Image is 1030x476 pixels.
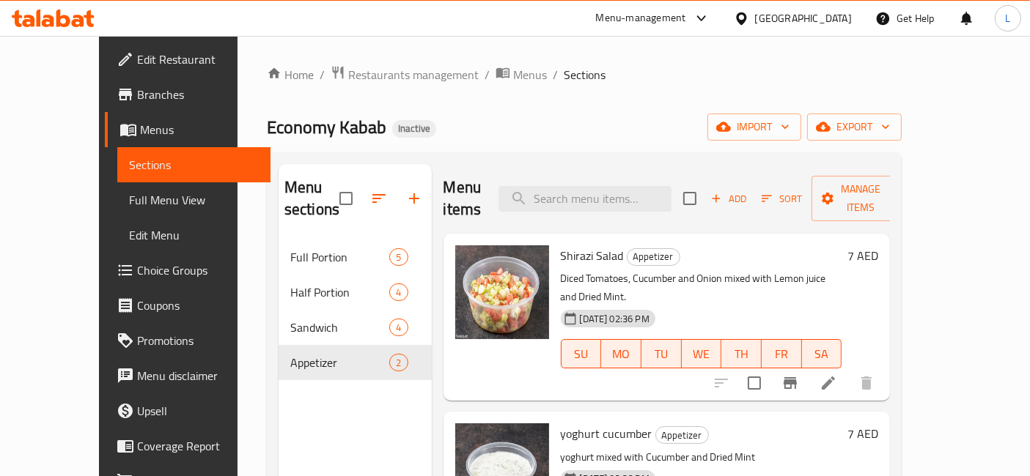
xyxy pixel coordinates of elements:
h6: 7 AED [847,245,878,266]
a: Coverage Report [105,428,271,464]
button: Add section [397,181,432,216]
a: Menus [105,112,271,147]
span: Menus [140,121,260,138]
span: Select to update [739,368,770,398]
span: SA [808,343,836,365]
span: Half Portion [290,283,389,301]
span: Sections [129,156,260,174]
li: / [485,66,490,83]
a: Branches [105,77,271,112]
a: Menus [496,65,547,84]
span: Sort items [752,187,812,210]
p: yoghurt mixed with Cucumber and Dried Mint [561,448,842,466]
a: Restaurants management [331,65,479,84]
span: yoghurt cucumber [561,423,652,445]
span: Edit Restaurant [137,51,260,68]
span: import [719,118,790,136]
span: export [819,118,890,136]
span: Full Portion [290,248,389,266]
span: Manage items [823,180,898,217]
span: Appetizer [628,248,680,265]
span: Shirazi Salad [561,245,624,267]
a: Edit Restaurant [105,42,271,77]
span: Menus [513,66,547,83]
button: SA [802,339,842,368]
div: Appetizer [627,248,680,266]
nav: breadcrumb [267,65,902,84]
span: Menu disclaimer [137,367,260,384]
div: Appetizer2 [279,345,432,380]
a: Choice Groups [105,253,271,288]
a: Coupons [105,288,271,323]
span: TH [727,343,756,365]
div: items [389,319,408,336]
span: L [1005,10,1010,26]
input: search [499,186,672,212]
h2: Menu items [444,176,482,220]
span: Appetizer [290,354,389,371]
nav: Menu sections [279,234,432,386]
span: 4 [390,321,407,335]
a: Home [267,66,314,83]
button: Branch-specific-item [773,365,808,401]
a: Full Menu View [117,182,271,217]
span: Branches [137,86,260,103]
span: 2 [390,356,407,370]
span: TU [647,343,676,365]
span: Promotions [137,332,260,349]
button: WE [682,339,722,368]
button: TU [641,339,682,368]
button: FR [762,339,802,368]
div: Full Portion5 [279,239,432,275]
img: Shirazi Salad [455,245,549,339]
span: WE [688,343,716,365]
h2: Menu sections [284,176,339,220]
button: SU [561,339,602,368]
span: [DATE] 02:36 PM [574,312,655,326]
button: Add [705,187,752,210]
div: [GEOGRAPHIC_DATA] [755,10,852,26]
a: Edit menu item [820,374,837,392]
button: MO [601,339,641,368]
h6: 7 AED [847,423,878,444]
div: items [389,283,408,301]
div: Menu-management [596,10,686,27]
span: Upsell [137,402,260,420]
li: / [553,66,558,83]
div: Sandwich4 [279,310,432,345]
span: FR [768,343,796,365]
div: items [389,248,408,266]
span: Select all sections [331,183,361,214]
span: Restaurants management [348,66,479,83]
button: Manage items [812,176,910,221]
span: Sort [762,190,802,207]
span: Inactive [392,122,436,135]
li: / [320,66,325,83]
span: Appetizer [656,427,708,444]
span: Choice Groups [137,261,260,279]
a: Edit Menu [117,217,271,253]
span: Sections [564,66,606,83]
a: Menu disclaimer [105,358,271,393]
span: Coupons [137,297,260,314]
a: Upsell [105,393,271,428]
span: Select section [674,183,705,214]
span: Coverage Report [137,437,260,455]
div: Appetizer [655,426,709,444]
button: TH [721,339,762,368]
span: Sandwich [290,319,389,336]
span: Edit Menu [129,226,260,244]
button: delete [849,365,884,401]
button: export [807,114,902,141]
div: Inactive [392,120,436,138]
button: import [707,114,801,141]
a: Promotions [105,323,271,358]
span: SU [567,343,596,365]
p: Diced Tomatoes, Cucumber and Onion mixed with Lemon juice and Dried Mint. [561,269,842,306]
span: Add item [705,187,752,210]
span: 4 [390,286,407,300]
